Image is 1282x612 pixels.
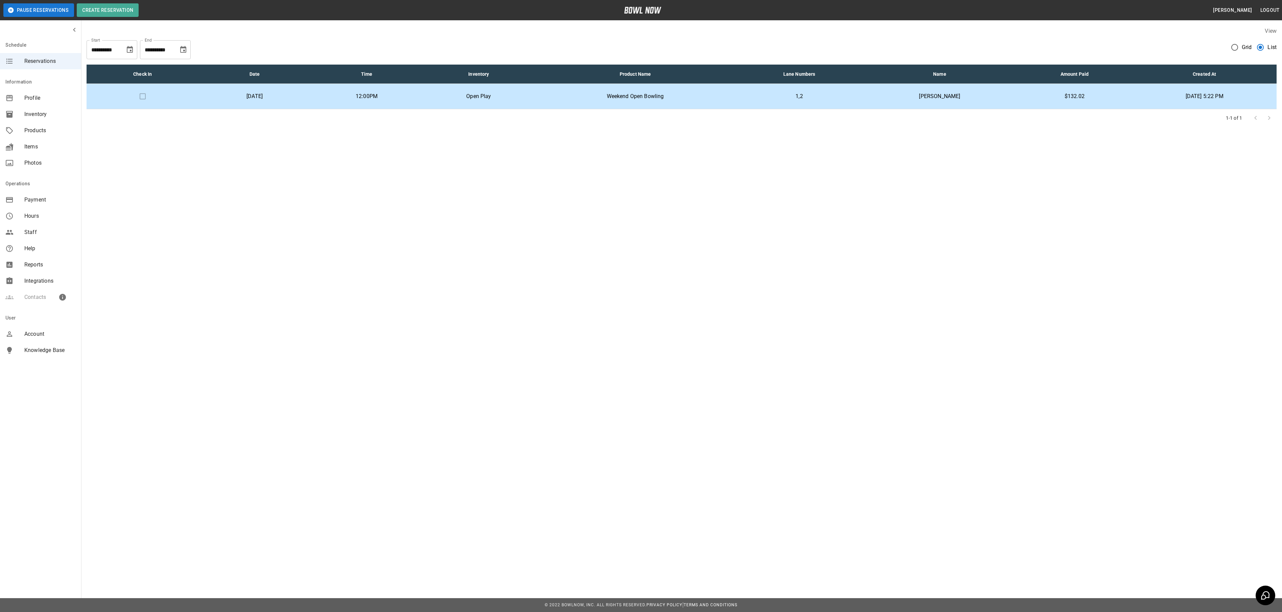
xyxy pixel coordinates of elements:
label: View [1265,28,1277,34]
a: Privacy Policy [646,603,682,607]
span: Help [24,244,76,253]
span: Account [24,330,76,338]
a: Terms and Conditions [684,603,737,607]
span: Knowledge Base [24,346,76,354]
th: Created At [1132,65,1277,84]
span: Integrations [24,277,76,285]
span: Products [24,126,76,135]
button: Choose date, selected date is Sep 8, 2025 [123,43,137,56]
p: $132.02 [1022,92,1127,100]
span: Inventory [24,110,76,118]
button: Pause Reservations [3,3,74,17]
th: Product Name [535,65,736,84]
p: Weekend Open Bowling [540,92,731,100]
p: 1,2 [741,92,857,100]
span: Hours [24,212,76,220]
th: Check In [87,65,198,84]
p: [DATE] 5:22 PM [1138,92,1271,100]
span: Grid [1242,43,1252,51]
p: Open Play [428,92,529,100]
p: 12:00PM [316,92,417,100]
span: © 2022 BowlNow, Inc. All Rights Reserved. [545,603,646,607]
button: Choose date, selected date is Oct 8, 2025 [176,43,190,56]
span: Staff [24,228,76,236]
span: Payment [24,196,76,204]
th: Time [311,65,423,84]
span: Reservations [24,57,76,65]
th: Amount Paid [1017,65,1132,84]
button: [PERSON_NAME] [1210,4,1255,17]
button: Logout [1258,4,1282,17]
th: Lane Numbers [736,65,862,84]
th: Name [863,65,1017,84]
p: 1-1 of 1 [1226,115,1242,121]
span: Profile [24,94,76,102]
span: Reports [24,261,76,269]
span: List [1267,43,1277,51]
span: Photos [24,159,76,167]
span: Items [24,143,76,151]
p: [PERSON_NAME] [868,92,1012,100]
img: logo [624,7,661,14]
button: Create Reservation [77,3,139,17]
p: [DATE] [204,92,305,100]
th: Inventory [423,65,535,84]
th: Date [198,65,310,84]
